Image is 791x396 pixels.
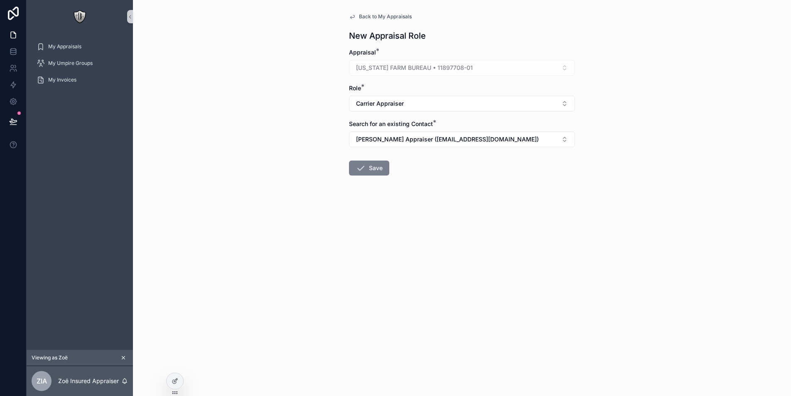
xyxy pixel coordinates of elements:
button: Save [349,161,389,176]
button: Select Button [349,131,575,147]
h1: New Appraisal Role [349,30,426,42]
span: My Umpire Groups [48,60,93,67]
span: Appraisal [349,49,376,56]
span: Role [349,84,361,92]
a: My Umpire Groups [32,56,128,71]
span: My Invoices [48,77,76,83]
span: ZIA [37,376,47,386]
button: Select Button [349,96,575,111]
span: [PERSON_NAME] Appraiser ([EMAIL_ADDRESS][DOMAIN_NAME]) [356,135,539,144]
span: Viewing as Zoë [32,354,68,361]
a: Back to My Appraisals [349,13,412,20]
span: Back to My Appraisals [359,13,412,20]
span: Carrier Appraiser [356,99,404,108]
img: App logo [73,10,86,23]
span: Search for an existing Contact [349,120,433,127]
a: My Invoices [32,72,128,87]
span: My Appraisals [48,43,81,50]
div: scrollable content [27,33,133,98]
p: Zoë Insured Appraiser [58,377,119,385]
a: My Appraisals [32,39,128,54]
